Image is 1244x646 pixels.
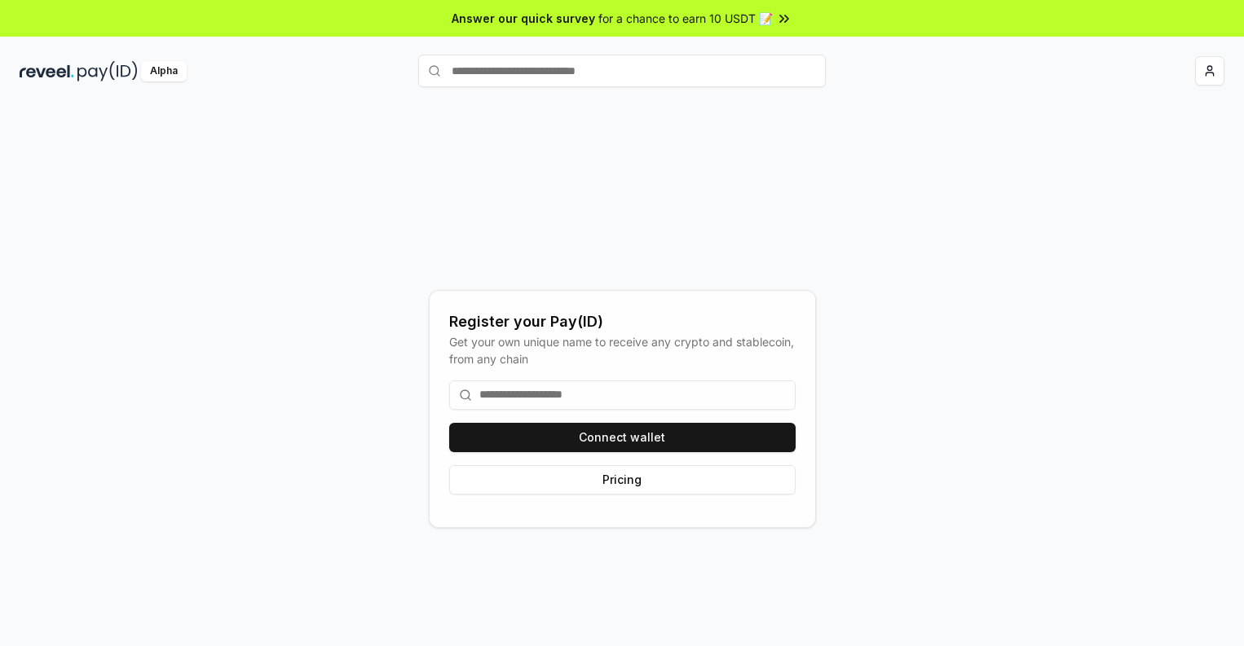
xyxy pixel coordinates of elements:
div: Alpha [141,61,187,81]
div: Register your Pay(ID) [449,310,796,333]
span: Answer our quick survey [452,10,595,27]
span: for a chance to earn 10 USDT 📝 [598,10,773,27]
button: Pricing [449,465,796,494]
img: pay_id [77,61,138,81]
div: Get your own unique name to receive any crypto and stablecoin, from any chain [449,333,796,367]
button: Connect wallet [449,423,796,452]
img: reveel_dark [20,61,74,81]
